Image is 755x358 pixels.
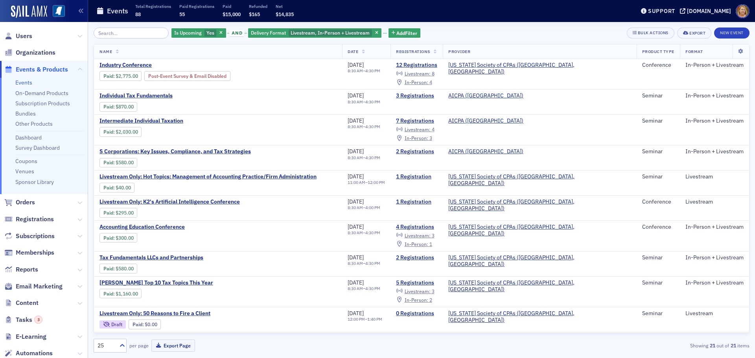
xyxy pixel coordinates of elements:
[348,155,363,160] time: 8:30 AM
[99,173,317,180] span: Livestream Only: Hot Topics: Management of Accounting Practice/Firm Administration
[4,215,54,224] a: Registrations
[367,316,382,322] time: 1:40 PM
[405,297,428,303] span: In-Person :
[365,99,380,105] time: 4:30 PM
[99,158,137,167] div: Paid: 4 - $58000
[348,205,380,210] div: –
[4,349,53,358] a: Automations
[642,254,674,261] div: Seminar
[348,279,364,286] span: [DATE]
[448,310,631,324] a: [US_STATE] Society of CPAs ([GEOGRAPHIC_DATA], [GEOGRAPHIC_DATA])
[448,254,631,268] span: Mississippi Society of CPAs (Ridgeland, MS)
[685,148,744,155] div: In-Person + Livestream
[396,148,437,155] a: 2 Registrations
[348,92,364,99] span: [DATE]
[129,342,149,349] label: per page
[4,265,38,274] a: Reports
[99,224,232,231] span: Accounting Education Conference
[448,224,631,237] a: [US_STATE] Society of CPAs ([GEOGRAPHIC_DATA], [GEOGRAPHIC_DATA])
[103,210,116,216] span: :
[16,299,39,307] span: Content
[396,127,434,133] a: Livestream: 4
[685,254,744,261] div: In-Person + Livestream
[53,5,65,17] img: SailAMX
[348,61,364,68] span: [DATE]
[685,173,744,180] div: Livestream
[396,241,432,247] a: In-Person: 1
[15,168,34,175] a: Venues
[348,261,363,266] time: 8:30 AM
[251,29,286,36] span: Delivery Format
[103,266,116,272] span: :
[448,148,523,155] a: AICPA ([GEOGRAPHIC_DATA])
[396,297,432,303] a: In-Person: 2
[348,49,358,54] span: Date
[685,279,744,286] div: In-Person + Livestream
[429,241,432,247] span: 1
[4,65,68,74] a: Events & Products
[98,341,115,350] div: 25
[129,319,161,329] div: Paid: 0 - $0
[291,29,370,36] span: Livestream, In-Person + Livestream
[103,266,113,272] a: Paid
[4,248,54,257] a: Memberships
[648,7,675,15] div: Support
[99,254,232,261] a: Tax Fundamentals LLCs and Partnerships
[429,297,432,303] span: 2
[448,198,631,212] span: Mississippi Society of CPAs (Ridgeland, MS)
[396,49,430,54] span: Registrations
[94,28,169,39] input: Search…
[627,28,674,39] button: Bulk Actions
[365,286,380,291] time: 4:30 PM
[16,232,55,241] span: Subscriptions
[103,235,116,241] span: :
[365,68,380,73] time: 4:30 PM
[111,322,122,327] div: Draft
[103,235,113,241] a: Paid
[103,185,116,191] span: :
[4,198,35,207] a: Orders
[448,117,523,125] span: AICPA (Durham)
[145,321,157,327] span: $0.00
[103,291,116,297] span: :
[348,180,365,185] time: 11:00 AM
[448,279,631,293] a: [US_STATE] Society of CPAs ([GEOGRAPHIC_DATA], [GEOGRAPHIC_DATA])
[99,208,137,217] div: Paid: 2 - $29500
[99,320,126,329] div: Draft
[107,6,128,16] h1: Events
[642,279,674,286] div: Seminar
[144,71,230,81] div: Post-Event Survey
[15,178,54,185] a: Sponsor Library
[4,299,39,307] a: Content
[116,160,134,165] span: $580.00
[405,126,431,132] span: Livestream :
[685,92,744,99] div: In-Person + Livestream
[16,332,46,341] span: E-Learning
[99,62,289,69] a: Industry Conference
[103,129,113,135] a: Paid
[223,4,241,9] p: Paid
[276,11,294,17] span: $14,835
[206,29,214,36] span: Yes
[396,62,437,69] a: 12 Registrations
[396,135,432,141] a: In-Person: 3
[4,332,46,341] a: E-Learning
[116,185,131,191] span: $40.00
[365,155,380,160] time: 4:30 PM
[4,282,63,291] a: Email Marketing
[396,232,434,239] a: Livestream: 3
[365,124,380,129] time: 4:30 PM
[16,316,42,324] span: Tasks
[99,264,137,273] div: Paid: 3 - $58000
[99,92,232,99] span: Individual Tax Fundamentals
[15,134,42,141] a: Dashboard
[396,198,437,206] a: 1 Registration
[103,160,116,165] span: :
[16,282,63,291] span: Email Marketing
[448,117,523,125] a: AICPA ([GEOGRAPHIC_DATA])
[389,28,421,38] button: AddFilter
[16,198,35,207] span: Orders
[348,124,363,129] time: 8:30 AM
[348,317,382,322] div: –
